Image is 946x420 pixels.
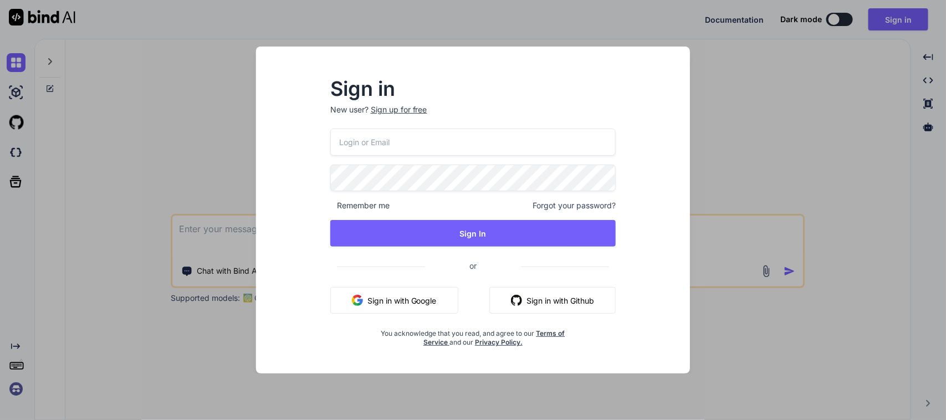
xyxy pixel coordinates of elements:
img: github [511,295,522,306]
button: Sign in with Google [330,287,458,314]
img: google [352,295,363,306]
p: New user? [330,104,616,129]
a: Privacy Policy. [475,338,523,346]
div: Sign up for free [371,104,427,115]
span: or [425,252,521,279]
div: You acknowledge that you read, and agree to our and our [378,322,569,347]
h2: Sign in [330,80,616,98]
input: Login or Email [330,129,616,156]
span: Forgot your password? [533,200,616,211]
button: Sign In [330,220,616,247]
a: Terms of Service [423,329,565,346]
span: Remember me [330,200,390,211]
button: Sign in with Github [489,287,616,314]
